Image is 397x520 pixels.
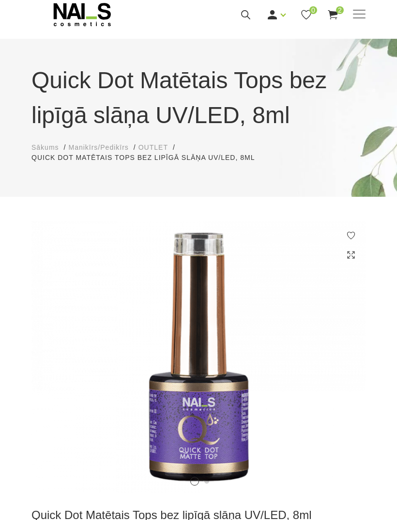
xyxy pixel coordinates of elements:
span: Sākums [31,143,59,151]
img: ... [31,221,366,493]
a: Sākums [31,142,59,153]
h1: Quick Dot Matētais Tops bez lipīgā slāņa UV/LED, 8ml [31,63,366,133]
a: 2 [327,9,339,21]
span: Manikīrs/Pedikīrs [68,143,128,151]
span: 0 [309,6,317,14]
button: 1 of 2 [190,477,199,486]
button: 2 of 2 [204,479,209,484]
a: 0 [300,9,312,21]
a: Manikīrs/Pedikīrs [68,142,128,153]
a: OUTLET [138,142,168,153]
li: Quick Dot Matētais Tops bez lipīgā slāņa UV/LED, 8ml [31,153,264,163]
span: OUTLET [138,143,168,151]
span: 2 [336,6,344,14]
